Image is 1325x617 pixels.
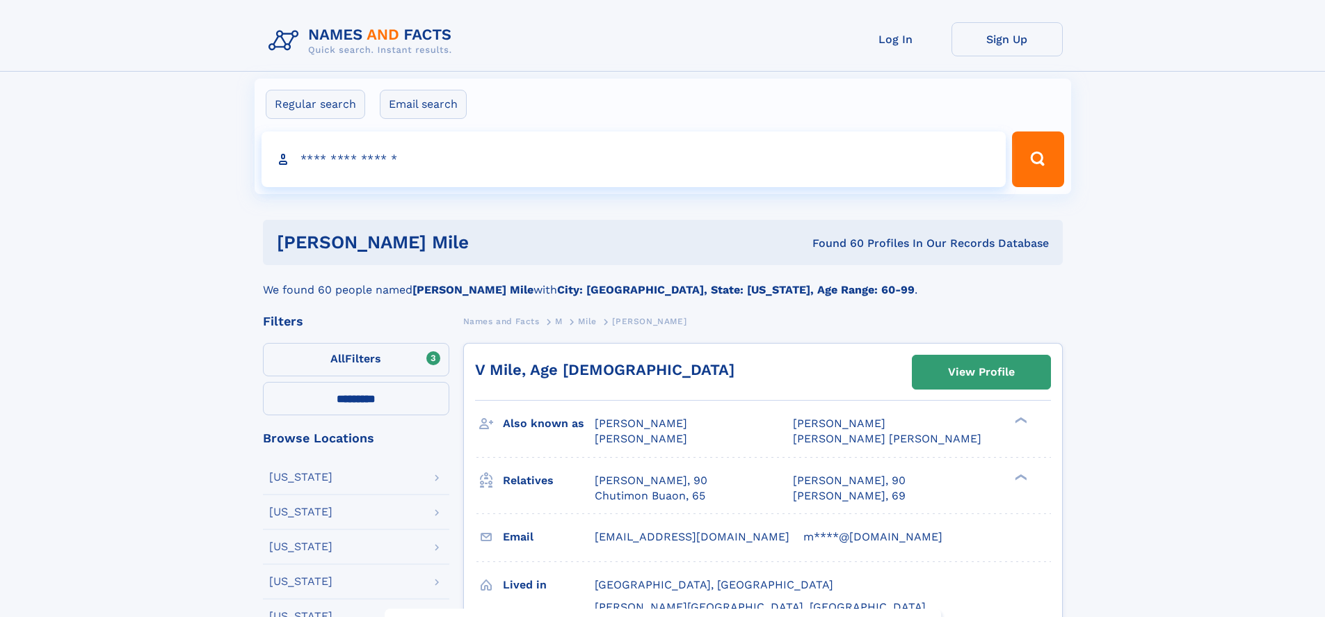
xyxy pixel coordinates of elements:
a: View Profile [913,355,1050,389]
label: Email search [380,90,467,119]
span: [EMAIL_ADDRESS][DOMAIN_NAME] [595,530,789,543]
div: [US_STATE] [269,472,332,483]
a: V Mile, Age [DEMOGRAPHIC_DATA] [475,361,734,378]
div: [US_STATE] [269,541,332,552]
span: [PERSON_NAME] [595,417,687,430]
h1: [PERSON_NAME] mile [277,234,641,251]
div: Filters [263,315,449,328]
a: [PERSON_NAME], 90 [793,473,906,488]
div: ❯ [1011,472,1028,481]
span: M [555,316,563,326]
a: [PERSON_NAME], 69 [793,488,906,504]
b: [PERSON_NAME] Mile [412,283,533,296]
img: Logo Names and Facts [263,22,463,60]
a: Chutimon Buaon, 65 [595,488,705,504]
button: Search Button [1012,131,1063,187]
div: [US_STATE] [269,576,332,587]
h3: Email [503,525,595,549]
input: search input [262,131,1006,187]
a: M [555,312,563,330]
b: City: [GEOGRAPHIC_DATA], State: [US_STATE], Age Range: 60-99 [557,283,915,296]
span: [PERSON_NAME] [612,316,686,326]
h3: Also known as [503,412,595,435]
div: Found 60 Profiles In Our Records Database [641,236,1049,251]
div: [US_STATE] [269,506,332,518]
h3: Relatives [503,469,595,492]
a: Sign Up [951,22,1063,56]
div: View Profile [948,356,1015,388]
span: [GEOGRAPHIC_DATA], [GEOGRAPHIC_DATA] [595,578,833,591]
a: Mile [578,312,596,330]
a: Log In [840,22,951,56]
span: Mile [578,316,596,326]
label: Regular search [266,90,365,119]
a: [PERSON_NAME], 90 [595,473,707,488]
label: Filters [263,343,449,376]
div: We found 60 people named with . [263,265,1063,298]
span: [PERSON_NAME] [793,417,885,430]
div: Browse Locations [263,432,449,444]
span: [PERSON_NAME] [PERSON_NAME] [793,432,981,445]
h3: Lived in [503,573,595,597]
span: All [330,352,345,365]
a: Names and Facts [463,312,540,330]
div: ❯ [1011,416,1028,425]
span: [PERSON_NAME] [595,432,687,445]
span: [PERSON_NAME][GEOGRAPHIC_DATA], [GEOGRAPHIC_DATA] [595,600,926,614]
